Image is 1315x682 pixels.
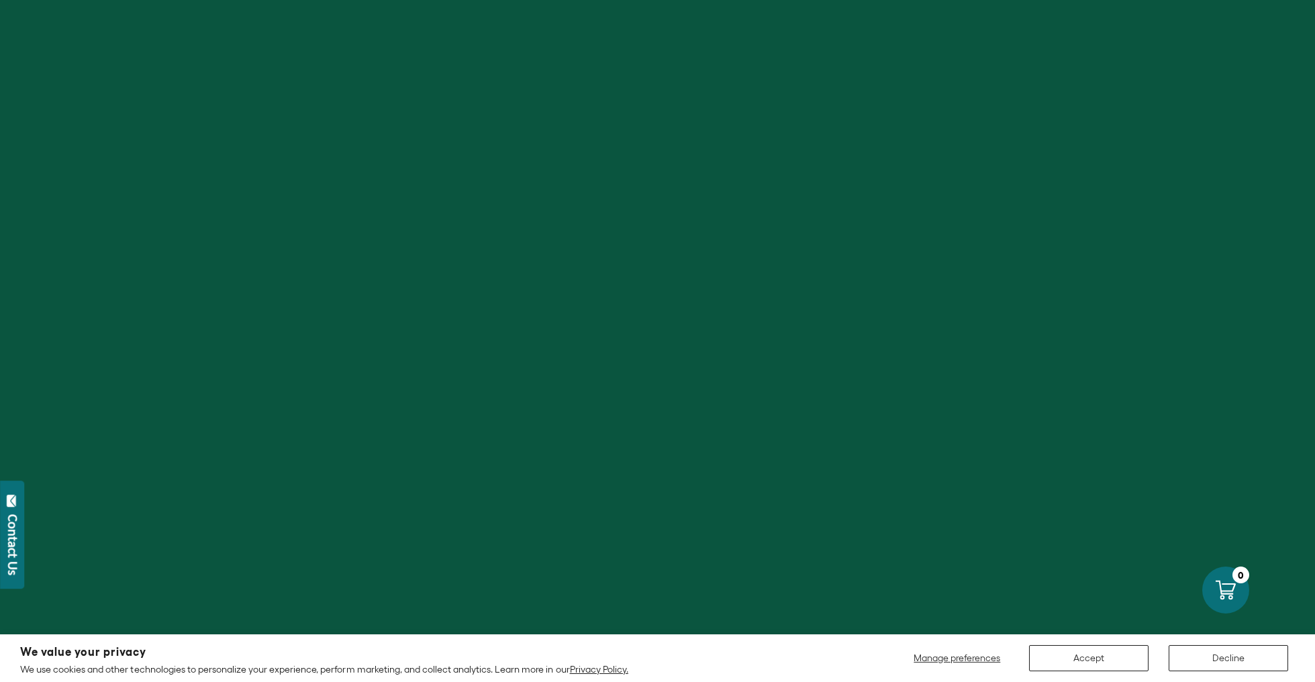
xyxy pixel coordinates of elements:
[1232,567,1249,583] div: 0
[1169,645,1288,671] button: Decline
[1029,645,1149,671] button: Accept
[20,646,628,658] h2: We value your privacy
[6,514,19,575] div: Contact Us
[570,664,628,675] a: Privacy Policy.
[20,663,628,675] p: We use cookies and other technologies to personalize your experience, perform marketing, and coll...
[906,645,1009,671] button: Manage preferences
[914,652,1000,663] span: Manage preferences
